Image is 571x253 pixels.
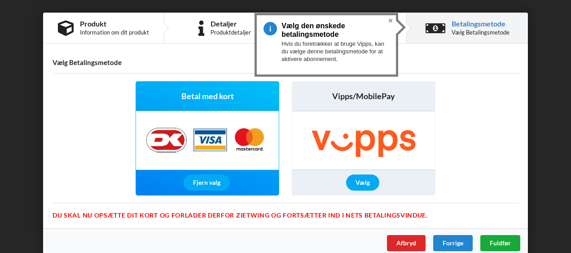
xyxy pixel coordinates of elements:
span: Fuldfør [490,239,511,247]
h3: Vælg den ønskede betalingsmetode [281,22,382,39]
div: Afbryd [387,235,426,251]
div: Information om dit produkt [80,29,149,36]
div: Du skal nu opsætte dit kort og forlader derfor Zietwing og fortsætter ind i Nets betalingsvindue. [53,203,518,213]
div: Fjern valg [184,174,230,191]
span: Vipps/MobilePay [332,91,395,102]
div: Produkt [80,20,149,27]
h4: Vælg Betalingsmetode [53,58,518,67]
img: Vipps/MobilePay [292,111,435,170]
div: Betalingsmetode [452,20,510,27]
div: Vælg Betalingsmetode [452,29,510,36]
div: Produktdetaljer [211,29,251,36]
div: Vælg [346,174,379,191]
div: Hvis du foretrækker at bruge Vipps, kan du vælge denne betalingsmetode for at aktivere abonnement. [281,36,389,63]
span: 4 [264,22,281,35]
span: Betal med kort [181,91,234,102]
div: Detaljer [211,20,251,27]
img: Nets [137,111,278,170]
button: Close [385,15,396,26]
div: Forrige [433,235,473,251]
